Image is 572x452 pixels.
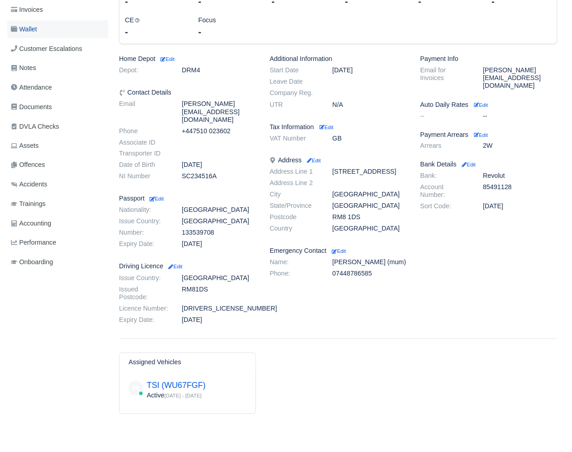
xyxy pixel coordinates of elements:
a: Wallet [7,20,108,38]
a: Edit [472,131,488,138]
dd: RM8 1DS [326,214,413,221]
dd: Revolut [477,172,564,180]
span: Trainings [11,199,45,210]
a: Attendance [7,79,108,96]
dt: Date of Birth [112,161,175,169]
dd: 85491128 [477,184,564,199]
span: Offences [11,160,45,171]
dd: [DATE] [175,241,263,248]
dd: [STREET_ADDRESS] [326,168,413,176]
dt: -- [414,112,477,120]
dd: +447510 023602 [175,127,263,135]
dt: UTR [263,101,326,109]
small: Edit [306,158,321,164]
dd: 133539708 [175,229,263,237]
a: Accounting [7,215,108,233]
div: CE [118,15,191,38]
span: Onboarding [11,257,53,268]
dd: -- [477,112,564,120]
dd: [DRIVERS_LICENSE_NUMBER] [175,305,263,313]
a: Accidents [7,176,108,194]
a: Edit [472,101,488,108]
a: Documents [7,98,108,116]
dt: Associate ID [112,139,175,146]
dd: [GEOGRAPHIC_DATA] [175,275,263,282]
span: Documents [11,102,52,112]
div: - [125,25,185,38]
dt: Expiry Date: [112,241,175,248]
dt: Leave Date [263,78,326,85]
dd: DRM4 [175,66,263,74]
dd: [PERSON_NAME] (mum) [326,259,413,266]
dt: Depot: [112,66,175,74]
a: Edit [318,123,334,131]
dt: Transporter ID [112,150,175,158]
dd: RM81DS [175,286,263,301]
dt: VAT Number [263,135,326,142]
dd: SC234516A [175,173,263,181]
a: Assets [7,137,108,155]
h6: Emergency Contact [270,247,406,255]
dt: Issued Postcode: [112,286,175,301]
a: DVLA Checks [7,118,108,136]
span: Invoices [11,5,43,15]
dt: Email for Invoices [414,66,477,90]
dt: Issue Country: [112,275,175,282]
h6: Home Depot [119,55,256,63]
dt: Address Line 1 [263,168,326,176]
a: Customer Escalations [7,40,108,58]
a: Edit [330,247,346,255]
dt: Nationality: [112,206,175,214]
dt: Arrears [414,142,477,150]
small: Edit [474,132,488,138]
dd: N/A [326,101,413,109]
h6: Additional Information [270,55,406,63]
a: Offences [7,156,108,174]
dd: [DATE] [175,161,263,169]
dd: 2W [477,142,564,150]
div: - [198,25,258,38]
dt: Email [112,100,175,123]
a: Invoices [7,1,108,19]
dt: Country [263,225,326,233]
small: Edit [167,264,182,270]
dt: Phone: [263,270,326,278]
h6: Tax Information [270,123,406,131]
dd: [GEOGRAPHIC_DATA] [175,206,263,214]
h6: Address [270,157,406,165]
dt: Start Date [263,66,326,74]
span: Accounting [11,219,51,229]
dd: [GEOGRAPHIC_DATA] [326,191,413,199]
small: Edit [474,102,488,108]
small: [DATE] - [DATE] [165,393,202,399]
small: Edit [159,56,175,62]
h6: Assigned Vehicles [129,359,181,367]
a: Notes [7,59,108,77]
dt: Sort Code: [414,203,477,211]
dd: [DATE] [326,66,413,74]
dt: Address Line 2 [263,180,326,187]
small: Edit [320,125,334,130]
a: TSI (WU67FGF) [147,381,206,390]
a: Edit [148,195,164,202]
a: Edit [461,161,476,168]
span: Customer Escalations [11,44,82,54]
dt: Expiry Date: [112,316,175,324]
dt: Issue Country: [112,218,175,226]
span: Performance [11,238,56,248]
dt: State/Province [263,202,326,210]
div: Focus [191,15,265,38]
dt: Bank: [414,172,477,180]
dd: 07448786585 [326,270,413,278]
span: Accidents [11,180,47,190]
dd: [GEOGRAPHIC_DATA] [326,202,413,210]
a: Edit [306,157,321,164]
a: Performance [7,234,108,252]
span: Notes [11,63,36,73]
dd: GB [326,135,413,142]
a: Trainings [7,196,108,213]
dt: NI Number [112,173,175,181]
dd: [GEOGRAPHIC_DATA] [175,218,263,226]
a: Edit [159,55,175,62]
h6: Passport [119,195,256,203]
